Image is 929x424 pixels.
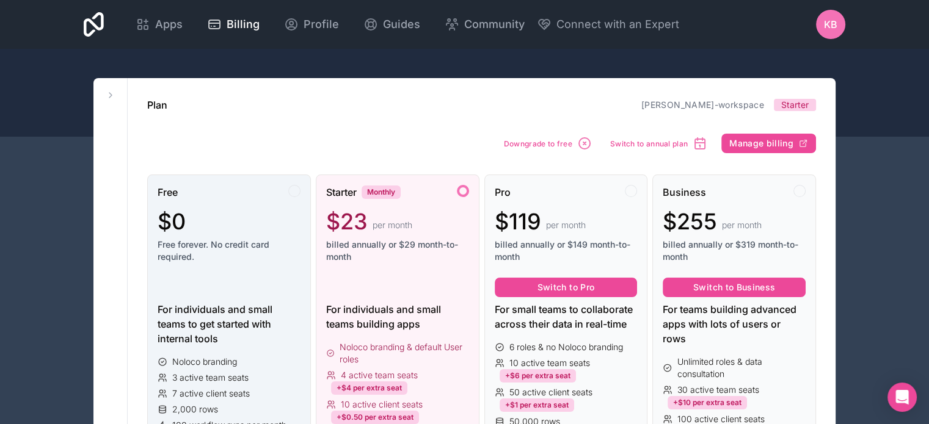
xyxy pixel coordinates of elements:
[495,185,511,199] span: Pro
[546,219,586,231] span: per month
[158,302,301,346] div: For individuals and small teams to get started with internal tools
[495,278,638,297] button: Switch to Pro
[435,11,534,38] a: Community
[887,383,917,412] div: Open Intercom Messenger
[172,372,249,384] span: 3 active team seats
[500,132,596,155] button: Downgrade to free
[509,357,590,369] span: 10 active team seats
[668,396,747,409] div: +$10 per extra seat
[663,239,806,263] span: billed annually or $319 month-to-month
[610,139,688,148] span: Switch to annual plan
[354,11,430,38] a: Guides
[362,185,401,199] div: Monthly
[663,278,806,297] button: Switch to Business
[663,185,706,199] span: Business
[341,369,418,381] span: 4 active team seats
[641,99,764,110] a: [PERSON_NAME]-workspace
[509,386,592,398] span: 50 active client seats
[158,209,186,234] span: $0
[172,356,237,368] span: Noloco branding
[158,185,178,199] span: Free
[326,185,357,199] span: Starter
[274,11,349,38] a: Profile
[326,302,469,331] div: For individuals and small teams building apps
[126,11,192,38] a: Apps
[677,384,759,396] span: 30 active team seats
[537,16,679,33] button: Connect with an Expert
[227,16,260,33] span: Billing
[172,387,250,400] span: 7 active client seats
[504,139,572,148] span: Downgrade to free
[326,209,368,234] span: $23
[373,219,412,231] span: per month
[383,16,420,33] span: Guides
[331,381,407,395] div: +$4 per extra seat
[158,239,301,263] span: Free forever. No credit card required.
[495,302,638,331] div: For small teams to collaborate across their data in real-time
[663,209,717,234] span: $255
[304,16,339,33] span: Profile
[147,98,167,112] h1: Plan
[500,369,576,383] div: +$6 per extra seat
[729,138,793,149] span: Manage billing
[155,16,183,33] span: Apps
[341,398,423,411] span: 10 active client seats
[721,134,816,153] button: Manage billing
[824,17,837,32] span: KB
[606,132,712,155] button: Switch to annual plan
[340,341,468,365] span: Noloco branding & default User roles
[663,302,806,346] div: For teams building advanced apps with lots of users or rows
[197,11,269,38] a: Billing
[677,356,806,380] span: Unlimited roles & data consultation
[326,239,469,263] span: billed annually or $29 month-to-month
[172,403,218,415] span: 2,000 rows
[509,341,623,353] span: 6 roles & no Noloco branding
[495,209,541,234] span: $119
[781,99,809,111] span: Starter
[495,239,638,263] span: billed annually or $149 month-to-month
[331,411,419,424] div: +$0.50 per extra seat
[464,16,525,33] span: Community
[722,219,762,231] span: per month
[500,398,574,412] div: +$1 per extra seat
[556,16,679,33] span: Connect with an Expert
